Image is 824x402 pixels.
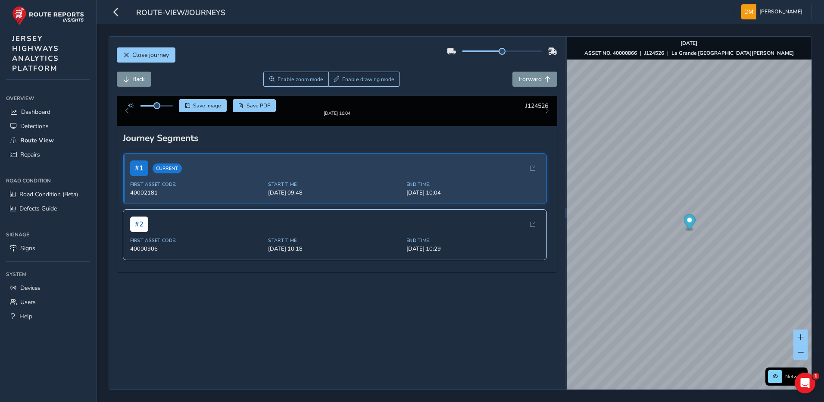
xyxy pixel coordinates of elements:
a: Help [6,309,90,323]
a: Devices [6,281,90,295]
button: Back [117,72,151,87]
span: Detections [20,122,49,130]
span: Forward [519,75,542,83]
span: End Time: [406,188,540,195]
span: Devices [20,284,41,292]
span: Save image [193,102,221,109]
span: Road Condition (Beta) [19,190,78,198]
span: End Time: [406,244,540,251]
span: J124526 [525,102,548,110]
span: [DATE] 10:18 [268,252,401,260]
strong: J124526 [644,50,664,57]
img: rr logo [12,6,84,25]
span: Repairs [20,151,40,159]
button: Forward [512,72,557,87]
span: Enable zoom mode [278,76,323,83]
span: Enable drawing mode [342,76,394,83]
span: 1 [812,373,819,380]
button: [PERSON_NAME] [741,4,805,19]
div: | | [584,50,794,57]
img: diamond-layout [741,4,756,19]
div: Road Condition [6,174,90,187]
a: Users [6,295,90,309]
img: Thumbnail frame [311,109,363,117]
span: [PERSON_NAME] [759,4,802,19]
span: 40002181 [130,196,263,204]
strong: ASSET NO. 40000866 [584,50,637,57]
span: Defects Guide [19,204,57,213]
span: Save PDF [247,102,270,109]
span: Close journey [132,51,169,59]
div: [DATE] 10:04 [311,117,363,123]
button: Close journey [117,47,175,63]
a: Detections [6,119,90,133]
span: route-view/journeys [136,7,225,19]
a: Repairs [6,148,90,162]
iframe: Intercom live chat [795,373,815,393]
span: 40000906 [130,252,263,260]
button: Save [179,99,227,112]
a: Defects Guide [6,201,90,216]
button: PDF [233,99,276,112]
span: Help [19,312,32,320]
span: [DATE] 09:48 [268,196,401,204]
button: Draw [328,72,400,87]
span: [DATE] 10:04 [406,196,540,204]
span: First Asset Code: [130,244,263,251]
span: Users [20,298,36,306]
div: Overview [6,92,90,105]
span: Back [132,75,145,83]
div: System [6,268,90,281]
strong: La Grande [GEOGRAPHIC_DATA][PERSON_NAME] [671,50,794,57]
div: Map marker [684,214,695,232]
span: First Asset Code: [130,188,263,195]
span: Start Time: [268,188,401,195]
a: Signs [6,241,90,255]
a: Route View [6,133,90,148]
span: Signs [20,244,35,252]
strong: [DATE] [680,40,697,47]
span: # 1 [130,167,148,183]
a: Road Condition (Beta) [6,187,90,201]
button: Zoom [263,72,328,87]
span: JERSEY HIGHWAYS ANALYTICS PLATFORM [12,34,59,73]
span: Dashboard [21,108,50,116]
span: [DATE] 10:29 [406,252,540,260]
span: Current [153,170,182,180]
span: Route View [20,136,54,144]
span: # 2 [130,223,148,239]
span: Start Time: [268,244,401,251]
div: Journey Segments [123,139,552,151]
a: Dashboard [6,105,90,119]
div: Signage [6,228,90,241]
span: Network [785,373,805,380]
